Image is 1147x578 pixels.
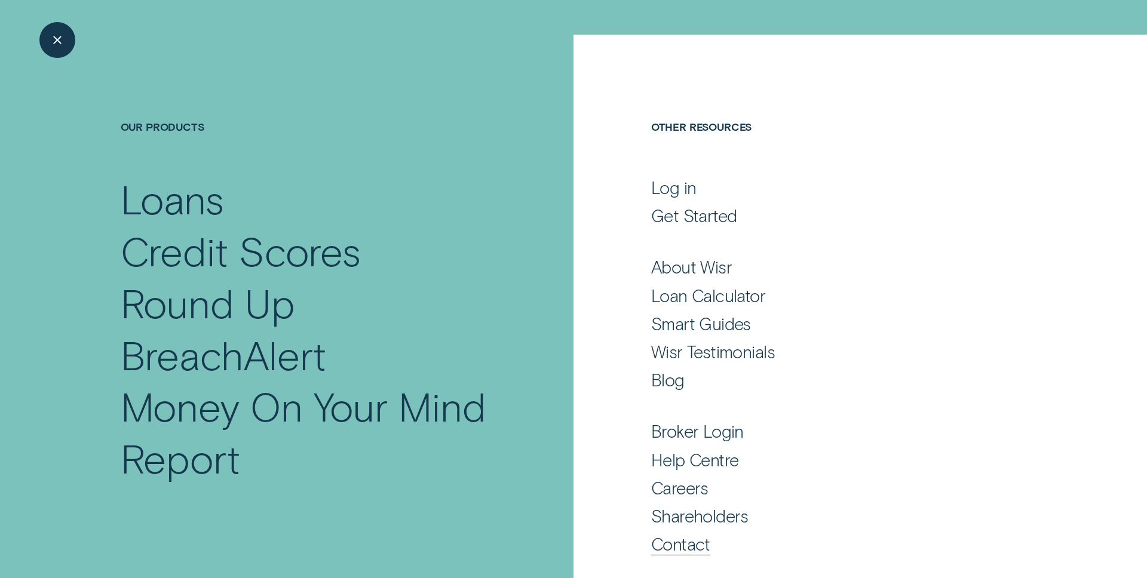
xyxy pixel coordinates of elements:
[651,177,1026,198] a: Log in
[121,329,490,381] a: BreachAlert
[651,449,1026,471] a: Help Centre
[651,256,732,278] div: About Wisr
[651,256,1026,278] a: About Wisr
[651,505,749,527] div: Shareholders
[651,533,1026,555] a: Contact
[651,420,1026,442] a: Broker Login
[651,205,1026,226] a: Get Started
[39,22,75,58] button: Close Menu
[121,277,295,329] div: Round Up
[121,277,490,329] a: Round Up
[121,173,224,225] div: Loans
[121,225,361,277] div: Credit Scores
[651,205,737,226] div: Get Started
[121,173,490,225] a: Loans
[651,477,709,499] div: Careers
[121,225,490,277] a: Credit Scores
[651,369,685,391] div: Blog
[651,285,765,306] div: Loan Calculator
[651,177,697,198] div: Log in
[121,120,490,174] h4: Our Products
[651,477,1026,499] a: Careers
[651,120,1026,174] h4: Other Resources
[651,369,1026,391] a: Blog
[651,341,1026,362] a: Wisr Testimonials
[121,329,327,381] div: BreachAlert
[651,420,744,442] div: Broker Login
[651,505,1026,527] a: Shareholders
[121,380,490,484] a: Money On Your Mind Report
[651,449,739,471] div: Help Centre
[651,285,1026,306] a: Loan Calculator
[651,341,775,362] div: Wisr Testimonials
[651,313,1026,334] a: Smart Guides
[651,533,710,555] div: Contact
[651,313,751,334] div: Smart Guides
